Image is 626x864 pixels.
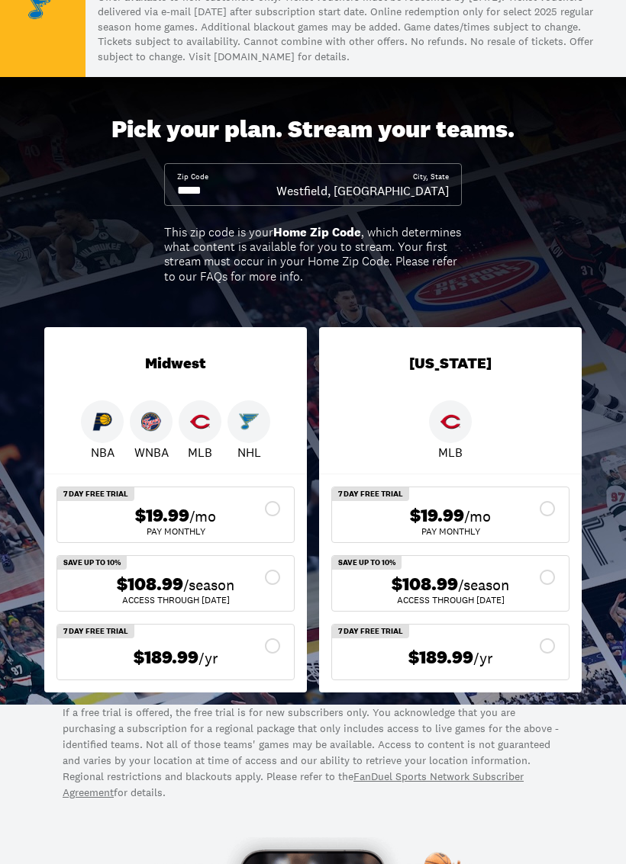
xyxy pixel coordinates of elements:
[44,327,307,400] div: Midwest
[134,443,169,461] p: WNBA
[111,115,515,144] div: Pick your plan. Stream your teams.
[332,625,409,638] div: 7 Day Free Trial
[198,647,218,669] span: /yr
[57,487,134,501] div: 7 Day Free Trial
[69,527,282,536] div: Pay Monthly
[135,505,189,527] span: $19.99
[392,573,458,596] span: $108.99
[273,224,361,240] b: Home Zip Code
[63,769,524,799] a: FanDuel Sports Network Subscriber Agreement
[413,172,449,182] div: City, State
[141,412,161,432] img: Fever
[239,412,259,432] img: Blues
[410,505,464,527] span: $19.99
[344,527,557,536] div: Pay Monthly
[464,506,491,527] span: /mo
[57,556,127,570] div: Save Up To 10%
[91,443,115,461] p: NBA
[190,412,210,432] img: Reds
[408,647,473,669] span: $189.99
[189,506,216,527] span: /mo
[134,647,198,669] span: $189.99
[440,412,460,432] img: Reds
[237,443,261,461] p: NHL
[319,327,582,400] div: [US_STATE]
[69,596,282,605] div: ACCESS THROUGH [DATE]
[473,647,493,669] span: /yr
[92,412,112,432] img: Pacers
[332,487,409,501] div: 7 Day Free Trial
[183,574,234,596] span: /season
[332,556,402,570] div: Save Up To 10%
[117,573,183,596] span: $108.99
[344,596,557,605] div: ACCESS THROUGH [DATE]
[458,574,509,596] span: /season
[63,705,563,801] p: If a free trial is offered, the free trial is for new subscribers only. You acknowledge that you ...
[177,172,208,182] div: Zip Code
[276,182,449,199] div: Westfield, [GEOGRAPHIC_DATA]
[57,625,134,638] div: 7 Day Free Trial
[164,225,462,284] div: This zip code is your , which determines what content is available for you to stream. Your first ...
[188,443,212,461] p: MLB
[438,443,463,461] p: MLB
